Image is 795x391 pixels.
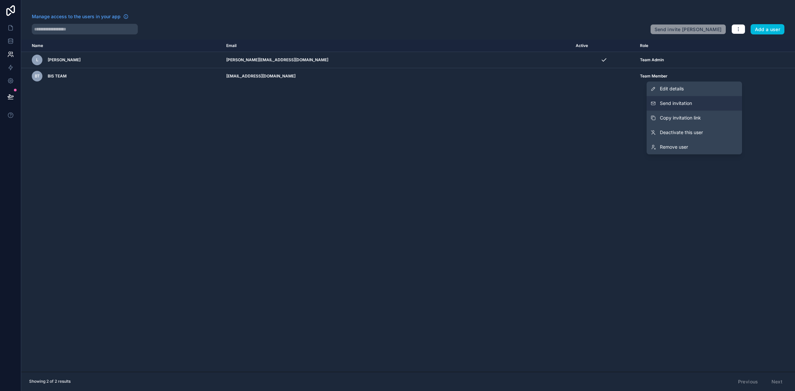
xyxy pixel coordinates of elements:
th: Name [21,40,222,52]
td: [PERSON_NAME][EMAIL_ADDRESS][DOMAIN_NAME] [222,52,572,68]
span: Team Member [640,73,667,79]
div: scrollable content [21,40,795,372]
span: Send invitation [660,100,692,107]
button: Copy invitation link [647,111,742,125]
span: Team Admin [640,57,664,63]
span: Manage access to the users in your app [32,13,121,20]
span: BIS TEAM [48,73,67,79]
span: [PERSON_NAME] [48,57,80,63]
span: Deactivate this user [660,129,703,136]
span: Remove user [660,144,688,150]
span: Edit details [660,85,684,92]
span: Copy invitation link [660,115,701,121]
a: Deactivate this user [647,125,742,140]
span: Showing 2 of 2 results [29,379,71,384]
th: Role [636,40,749,52]
button: Send invitation [647,96,742,111]
button: Add a user [751,24,785,35]
span: L [36,57,38,63]
a: Remove user [647,140,742,154]
td: [EMAIL_ADDRESS][DOMAIN_NAME] [222,68,572,84]
th: Active [572,40,636,52]
th: Email [222,40,572,52]
a: Manage access to the users in your app [32,13,129,20]
a: Edit details [647,81,742,96]
span: BT [35,73,40,79]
